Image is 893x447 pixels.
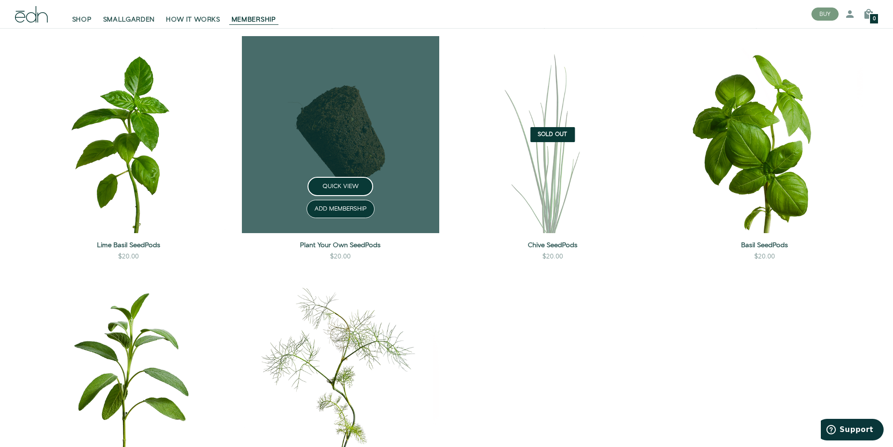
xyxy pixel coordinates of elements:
span: MEMBERSHIP [232,15,276,24]
a: MEMBERSHIP [226,4,282,24]
a: Basil SeedPods [666,241,863,250]
img: Basil SeedPods [666,36,863,233]
a: Chive SeedPods [454,241,651,250]
a: SHOP [67,4,98,24]
a: Plant Your Own SeedPods [242,241,439,250]
span: 0 [873,16,876,22]
div: $20.00 [754,252,775,261]
button: ADD MEMBERSHIP [307,200,375,218]
div: $20.00 [330,252,351,261]
a: SMALLGARDEN [98,4,161,24]
img: Lime Basil SeedPods [30,36,227,233]
button: QUICK VIEW [308,177,373,196]
button: BUY [811,8,839,21]
a: Lime Basil SeedPods [30,241,227,250]
iframe: Opens a widget where you can find more information [821,419,884,442]
img: Chive SeedPods [454,36,651,233]
span: HOW IT WORKS [166,15,220,24]
span: SMALLGARDEN [103,15,155,24]
span: SHOP [72,15,92,24]
span: Sold Out [538,132,567,137]
div: $20.00 [118,252,139,261]
a: HOW IT WORKS [160,4,225,24]
div: $20.00 [542,252,563,261]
